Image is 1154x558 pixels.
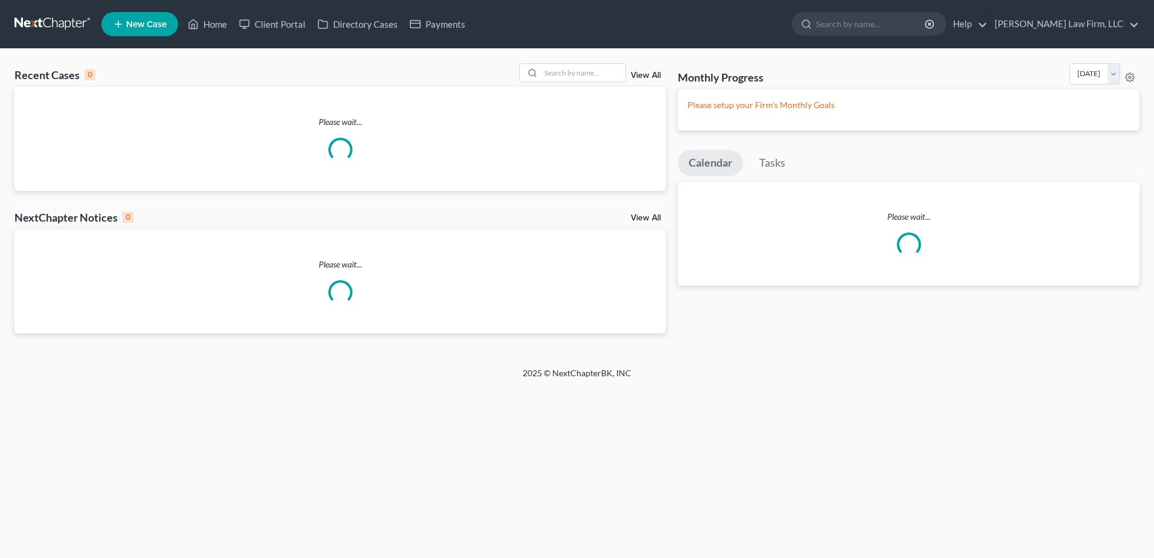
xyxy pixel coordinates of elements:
p: Please wait... [14,116,666,128]
a: Directory Cases [311,13,404,35]
div: NextChapter Notices [14,210,133,225]
div: 0 [84,69,95,80]
a: View All [631,71,661,80]
p: Please setup your Firm's Monthly Goals [687,99,1130,111]
a: Help [947,13,987,35]
p: Please wait... [14,258,666,271]
a: View All [631,214,661,222]
a: Home [182,13,233,35]
p: Please wait... [678,211,1140,223]
span: New Case [126,20,167,29]
input: Search by name... [816,13,926,35]
a: Calendar [678,150,743,176]
div: 0 [123,212,133,223]
div: 2025 © NextChapterBK, INC [233,367,921,389]
h3: Monthly Progress [678,70,763,85]
a: [PERSON_NAME] Law Firm, LLC [989,13,1139,35]
input: Search by name... [541,64,625,82]
a: Tasks [748,150,796,176]
a: Client Portal [233,13,311,35]
a: Payments [404,13,471,35]
div: Recent Cases [14,68,95,82]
